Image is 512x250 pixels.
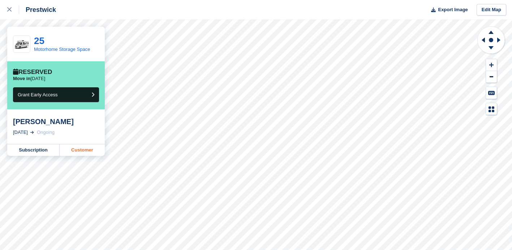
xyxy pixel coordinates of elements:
[427,4,468,16] button: Export Image
[13,39,30,49] img: Motorhome.jpeg
[7,144,60,156] a: Subscription
[18,92,58,97] span: Grant Early Access
[486,71,497,83] button: Zoom Out
[438,6,468,13] span: Export Image
[13,117,99,126] div: [PERSON_NAME]
[13,76,45,82] p: [DATE]
[486,103,497,115] button: Map Legend
[13,87,99,102] button: Grant Early Access
[486,87,497,99] button: Keyboard Shortcuts
[13,69,52,76] div: Reserved
[13,129,28,136] div: [DATE]
[13,76,30,81] span: Move in
[30,131,34,134] img: arrow-right-light-icn-cde0832a797a2874e46488d9cf13f60e5c3a73dbe684e267c42b8395dfbc2abf.svg
[34,35,44,46] a: 25
[486,59,497,71] button: Zoom In
[60,144,105,156] a: Customer
[34,47,90,52] a: Motorhome Storage Space
[477,4,506,16] a: Edit Map
[19,5,56,14] div: Prestwick
[37,129,55,136] div: Ongoing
